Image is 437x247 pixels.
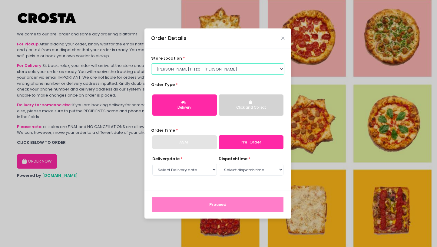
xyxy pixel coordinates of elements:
[151,127,175,133] span: Order Time
[152,197,283,212] button: Proceed
[151,55,182,61] span: store location
[219,94,283,116] button: Click and Collect
[219,156,247,162] span: dispatch time
[157,105,213,110] div: Delivery
[281,37,284,40] button: Close
[151,82,175,87] span: Order Type
[151,34,187,42] div: Order Details
[219,135,283,149] a: Pre-Order
[152,156,180,162] span: Delivery date
[223,105,279,110] div: Click and Collect
[152,94,217,116] button: Delivery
